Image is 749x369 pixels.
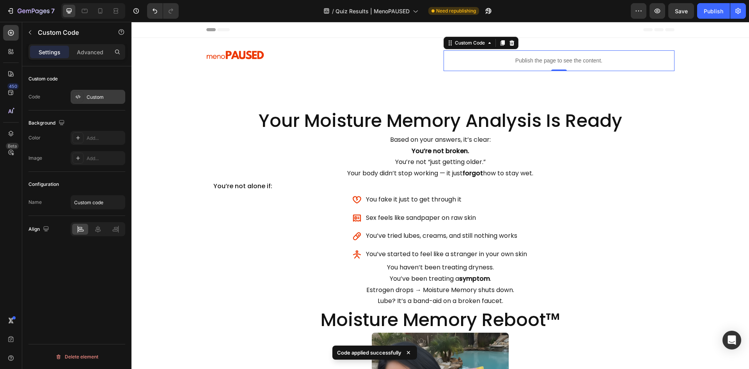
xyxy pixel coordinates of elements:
button: 7 [3,3,58,19]
div: Color [28,134,41,141]
h2: Moisture Memory Reboot™ [81,286,537,311]
span: Save [675,8,688,14]
div: Align [28,224,51,235]
strong: forgot [331,147,351,156]
div: Add... [87,155,123,162]
div: Open Intercom Messenger [722,331,741,349]
p: Settings [39,48,60,56]
div: Background [28,118,66,128]
div: Code [28,93,40,100]
p: 7 [51,6,55,16]
strong: symptom [328,252,359,261]
strong: You’re not broken. [280,125,338,134]
p: Publish the page to see the content. [312,35,543,43]
p: You’ve started to feel like a stranger in your own skin [234,227,396,238]
span: Need republishing [436,7,476,14]
div: 450 [7,83,19,89]
button: Publish [697,3,730,19]
p: You haven’t been treating dryness. You’ve been treating a . [82,240,536,263]
p: You fake it just to get through it [234,172,396,184]
div: Configuration [28,181,59,188]
span: Quiz Results | MenoPAUSED [335,7,410,15]
button: Delete element [28,351,125,363]
p: You’re not alone if: [82,159,536,170]
p: Estrogen drops → Moisture Memory shuts down. Lube? It’s a band-aid on a broken faucet. [82,263,536,285]
p: Custom Code [38,28,104,37]
div: Image [28,155,42,162]
span: / [332,7,334,15]
div: Add... [87,135,123,142]
div: Beta [6,143,19,149]
div: Custom [87,94,123,101]
div: Undo/Redo [147,3,179,19]
button: Save [668,3,694,19]
p: Code applied successfully [337,349,401,357]
div: Publish [704,7,723,15]
p: You’ve tried lubes, creams, and still nothing works [234,209,396,220]
div: Custom Code [322,18,355,25]
h2: Your Moisture Memory Analysis Is Ready [81,87,537,112]
p: Based on your answers, it’s clear: You’re not “just getting older.” Your body didn’t stop working... [82,112,536,157]
div: Name [28,199,42,206]
p: Advanced [77,48,103,56]
p: Sex feels like sandpaper on raw skin [234,191,396,202]
div: Custom code [28,75,58,82]
div: Delete element [55,352,98,362]
iframe: Design area [131,22,749,369]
